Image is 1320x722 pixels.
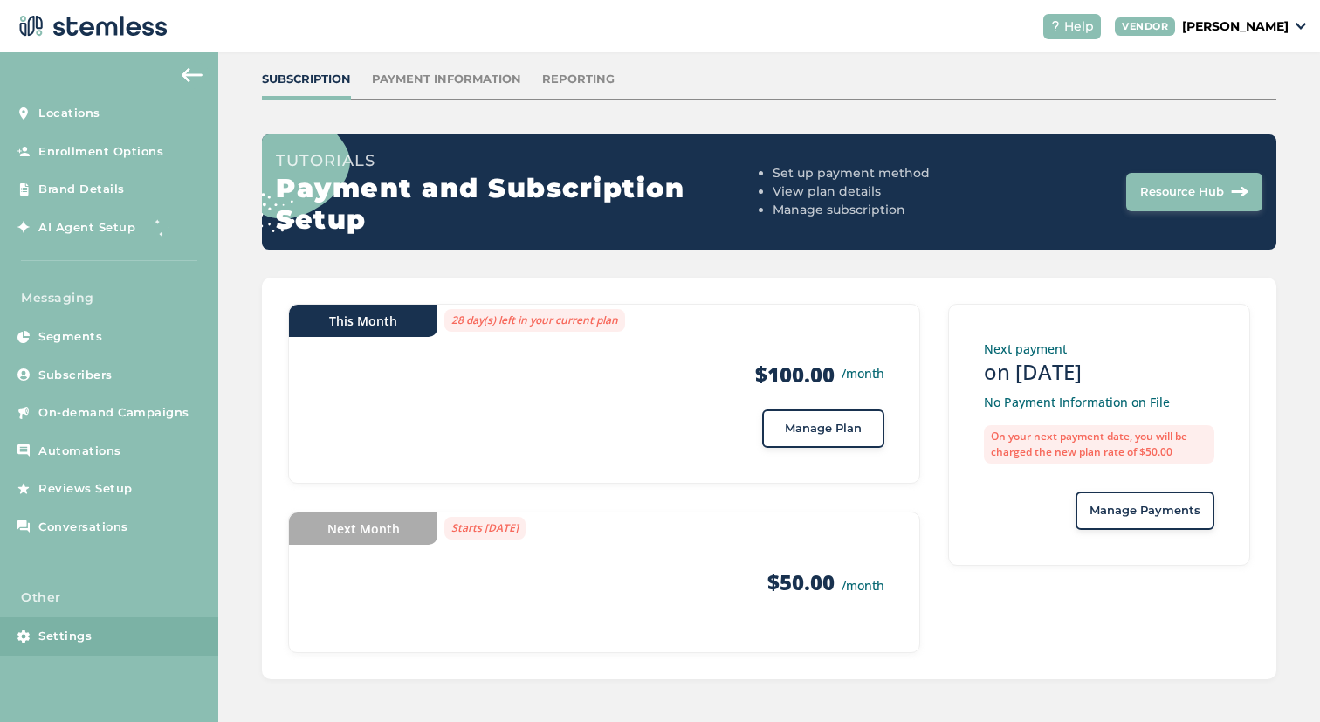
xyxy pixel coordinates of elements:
span: Locations [38,105,100,122]
img: icon-arrow-back-accent-c549486e.svg [182,68,203,82]
span: Brand Details [38,181,125,198]
span: AI Agent Setup [38,219,135,237]
button: Manage Plan [762,409,884,448]
label: Starts [DATE] [444,517,526,540]
h2: Payment and Subscription Setup [276,173,766,236]
div: This Month [289,305,437,337]
strong: $50.00 [767,567,835,596]
span: Reviews Setup [38,480,133,498]
h3: Tutorials [276,148,766,173]
span: Segments [38,328,102,346]
span: Settings [38,628,92,645]
small: /month [842,577,884,594]
div: Payment Information [372,71,521,88]
span: Manage Payments [1090,502,1200,519]
span: Conversations [38,519,128,536]
span: Enrollment Options [38,143,163,161]
p: No Payment Information on File [984,393,1214,411]
iframe: Chat Widget [1233,638,1320,722]
label: On your next payment date, you will be charged the new plan rate of $50.00 [984,425,1214,464]
img: icon-help-white-03924b79.svg [1050,21,1061,31]
li: Manage subscription [773,201,1014,219]
span: Automations [38,443,121,460]
span: Manage Plan [785,420,862,437]
span: On-demand Campaigns [38,404,189,422]
div: Subscription [262,71,351,88]
img: logo-dark-0685b13c.svg [14,9,168,44]
li: View plan details [773,182,1014,201]
button: Manage Payments [1076,492,1214,530]
img: icon_down-arrow-small-66adaf34.svg [1296,23,1306,30]
small: /month [842,364,884,382]
p: [PERSON_NAME] [1182,17,1289,36]
span: Resource Hub [1140,183,1224,201]
div: VENDOR [1115,17,1175,36]
label: 28 day(s) left in your current plan [444,309,625,332]
div: Reporting [542,71,615,88]
button: Resource Hub [1126,173,1262,211]
img: glitter-stars-b7820f95.gif [148,210,183,244]
li: Set up payment method [773,164,1014,182]
div: Next Month [289,512,437,545]
strong: $100.00 [755,361,835,389]
h3: on [DATE] [984,358,1214,386]
p: Next payment [984,340,1214,358]
span: Subscribers [38,367,113,384]
span: Help [1064,17,1094,36]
